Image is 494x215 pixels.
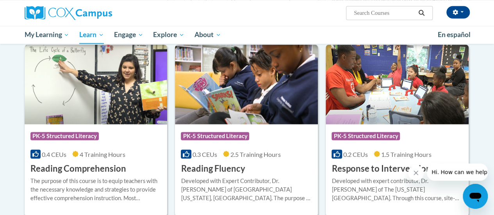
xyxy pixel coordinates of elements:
span: 0.2 CEUs [343,150,368,158]
span: Learn [79,30,104,39]
div: Developed with expert contributor, Dr. [PERSON_NAME] of The [US_STATE][GEOGRAPHIC_DATA]. Through ... [332,176,463,202]
span: 1.5 Training Hours [381,150,432,158]
img: Course Logo [326,44,469,124]
iframe: Close message [408,165,424,181]
a: My Learning [20,26,75,44]
span: 0.3 CEUs [193,150,217,158]
span: En español [438,30,471,39]
iframe: Button to launch messaging window [463,184,488,209]
span: 0.4 CEUs [42,150,66,158]
a: Learn [74,26,109,44]
a: Engage [109,26,148,44]
input: Search Courses [353,8,416,18]
span: PK-5 Structured Literacy [30,132,99,140]
span: Hi. How can we help? [5,5,63,12]
div: Main menu [19,26,476,44]
img: Course Logo [175,44,318,124]
span: PK-5 Structured Literacy [332,132,400,140]
span: 4 Training Hours [80,150,125,158]
h3: Response to Intervention [332,162,431,174]
h3: Reading Comprehension [30,162,126,174]
a: About [189,26,226,44]
div: The purpose of this course is to equip teachers with the necessary knowledge and strategies to pr... [30,176,162,202]
span: 2.5 Training Hours [230,150,281,158]
span: Explore [153,30,184,39]
span: My Learning [24,30,69,39]
a: Cox Campus [25,6,165,20]
img: Course Logo [25,44,168,124]
a: En español [433,27,476,43]
a: Explore [148,26,189,44]
span: Engage [114,30,143,39]
span: PK-5 Structured Literacy [181,132,249,140]
iframe: Message from company [427,163,488,181]
button: Search [416,8,427,18]
h3: Reading Fluency [181,162,245,174]
img: Cox Campus [25,6,112,20]
div: Developed with Expert Contributor, Dr. [PERSON_NAME] of [GEOGRAPHIC_DATA][US_STATE], [GEOGRAPHIC_... [181,176,312,202]
button: Account Settings [446,6,470,18]
span: About [194,30,221,39]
